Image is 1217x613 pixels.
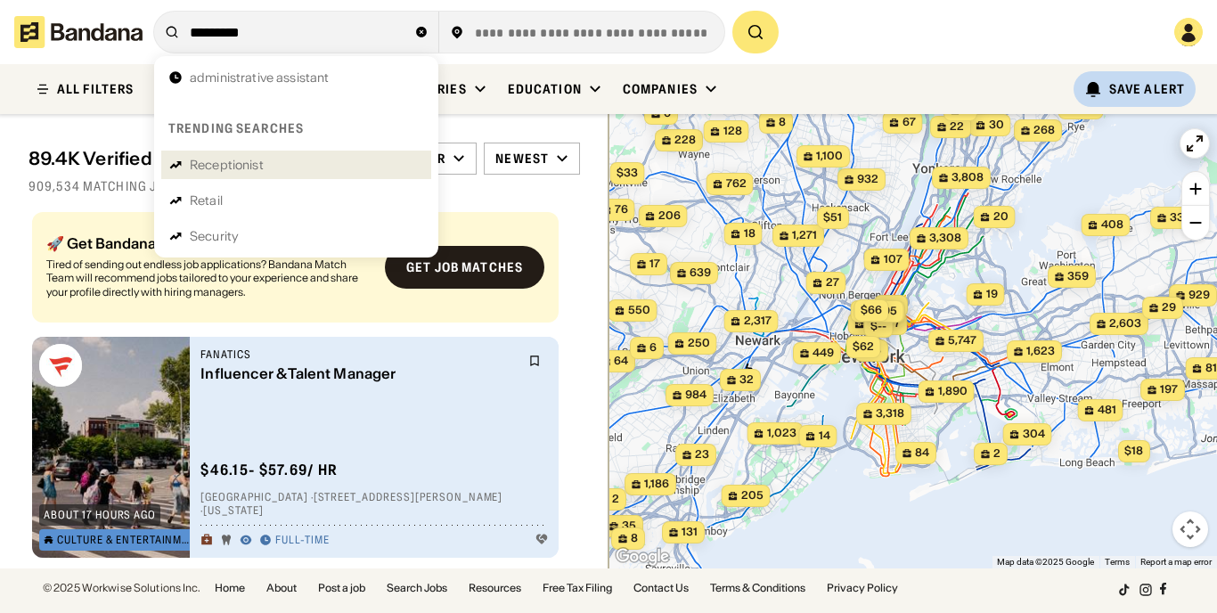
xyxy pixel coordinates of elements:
[495,151,549,167] div: Newest
[1105,557,1130,567] a: Terms (opens in new tab)
[950,119,964,135] span: 22
[743,226,755,241] span: 18
[875,304,896,317] span: $95
[792,228,817,243] span: 1,271
[612,492,619,507] span: 2
[870,319,886,332] span: $--
[190,159,264,171] div: Receptionist
[952,170,984,185] span: 3,808
[1170,210,1184,225] span: 33
[622,519,636,534] span: 35
[857,172,878,187] span: 932
[190,230,239,242] div: Security
[685,388,707,403] span: 984
[387,583,447,593] a: Search Jobs
[57,83,134,95] div: ALL FILTERS
[985,287,997,302] span: 19
[644,477,669,492] span: 1,186
[682,525,698,540] span: 131
[997,557,1094,567] span: Map data ©2025 Google
[867,316,900,331] span: 49,177
[543,583,612,593] a: Free Tax Filing
[43,583,200,593] div: © 2025 Workwise Solutions Inc.
[852,339,873,353] span: $62
[876,406,904,421] span: 3,318
[508,81,582,97] div: Education
[1026,344,1055,359] span: 1,623
[168,120,304,136] div: Trending searches
[649,257,660,272] span: 17
[723,124,741,139] span: 128
[992,209,1008,225] span: 20
[1188,288,1210,303] span: 929
[469,583,521,593] a: Resources
[318,583,365,593] a: Post a job
[988,118,1003,133] span: 30
[779,115,786,130] span: 8
[29,205,580,568] div: grid
[616,166,637,179] span: $33
[275,534,330,548] div: Full-time
[813,346,834,361] span: 449
[266,583,297,593] a: About
[200,490,548,518] div: [GEOGRAPHIC_DATA] · [STREET_ADDRESS][PERSON_NAME] · [US_STATE]
[1124,444,1143,457] span: $18
[44,510,156,520] div: about 17 hours ago
[46,257,371,299] div: Tired of sending out endless job applications? Bandana Match Team will recommend jobs tailored to...
[614,354,628,369] span: 64
[215,583,245,593] a: Home
[614,202,627,217] span: 76
[1140,557,1212,567] a: Report a map error
[743,314,771,329] span: 2,317
[29,148,354,169] div: 89.4K Verified Jobs
[860,303,881,316] span: $66
[1205,361,1216,376] span: 81
[627,303,649,318] span: 550
[39,344,82,387] img: Fanatics logo
[948,333,976,348] span: 5,747
[1097,403,1115,418] span: 481
[57,535,192,545] div: Culture & Entertainment
[1033,123,1055,138] span: 268
[937,384,967,399] span: 1,890
[1109,316,1141,331] span: 2,603
[633,583,689,593] a: Contact Us
[766,426,796,441] span: 1,023
[613,545,672,568] img: Google
[690,266,711,281] span: 639
[613,545,672,568] a: Open this area in Google Maps (opens a new window)
[406,261,523,274] div: Get job matches
[631,531,638,546] span: 8
[623,81,698,97] div: Companies
[1100,217,1123,233] span: 408
[915,445,929,461] span: 84
[1109,81,1185,97] div: Save Alert
[825,275,838,290] span: 27
[658,208,680,224] span: 206
[993,446,1001,462] span: 2
[883,252,902,267] span: 107
[190,71,329,84] div: administrative assistant
[902,115,915,130] span: 67
[695,447,709,462] span: 23
[929,231,961,246] span: 3,308
[740,488,763,503] span: 205
[894,298,901,314] span: 2
[29,178,580,194] div: 909,534 matching jobs on [DOMAIN_NAME]
[725,176,746,192] span: 762
[200,347,518,362] div: Fanatics
[827,583,898,593] a: Privacy Policy
[710,583,805,593] a: Terms & Conditions
[674,133,696,148] span: 228
[1162,300,1176,315] span: 29
[874,343,881,358] span: 3
[1022,427,1044,442] span: 304
[1160,382,1178,397] span: 197
[200,365,518,382] div: Influencer & Talent Manager
[818,429,829,444] span: 14
[190,194,223,207] div: Retail
[1067,269,1089,284] span: 359
[649,340,657,356] span: 6
[1172,511,1208,547] button: Map camera controls
[200,461,338,479] div: $ 46.15 - $57.69 / hr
